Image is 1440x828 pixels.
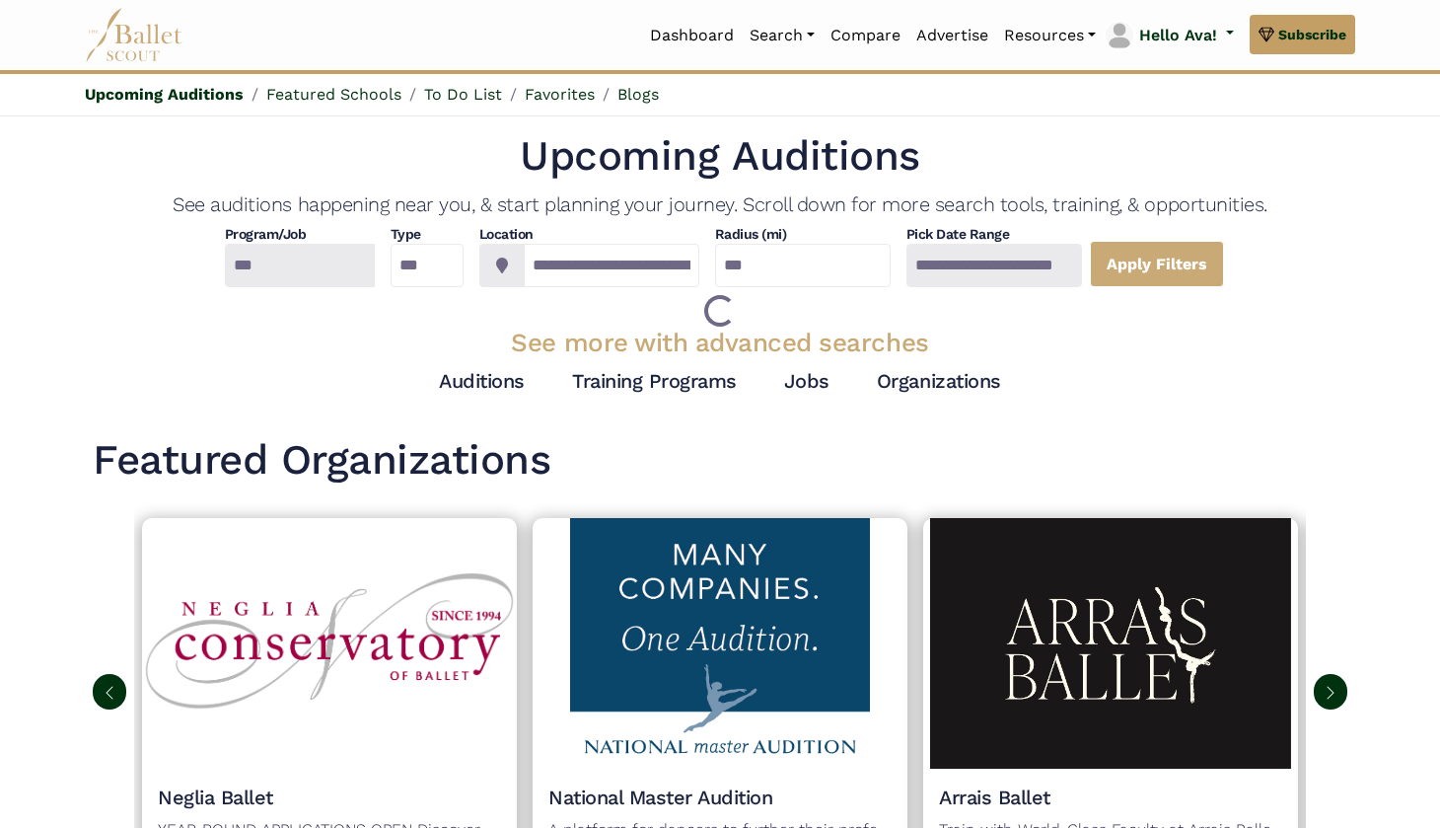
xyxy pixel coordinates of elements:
a: Favorites [525,85,595,104]
h4: Type [391,225,464,245]
img: gem.svg [1259,24,1274,45]
h1: Featured Organizations [93,433,1347,488]
input: Location [524,244,699,287]
a: Training Programs [572,369,737,393]
a: Apply Filters [1090,241,1224,287]
a: Search [742,15,823,56]
a: Compare [823,15,908,56]
a: Blogs [617,85,659,104]
a: Jobs [784,369,829,393]
p: Hello Ava! [1139,23,1217,48]
h1: Upcoming Auditions [93,129,1347,184]
a: Resources [996,15,1104,56]
a: Upcoming Auditions [85,85,244,104]
img: profile picture [1106,22,1133,49]
a: Subscribe [1250,15,1355,54]
a: Organizations [877,369,1001,393]
h4: Location [479,225,699,245]
h3: See more with advanced searches [93,327,1347,360]
a: Advertise [908,15,996,56]
h4: Program/Job [225,225,375,245]
a: profile picture Hello Ava! [1104,20,1234,51]
a: To Do List [424,85,502,104]
a: Dashboard [642,15,742,56]
h4: See auditions happening near you, & start planning your journey. Scroll down for more search tool... [93,191,1347,217]
span: Subscribe [1278,24,1346,45]
a: Featured Schools [266,85,401,104]
h4: Radius (mi) [715,225,787,245]
h4: Pick Date Range [906,225,1082,245]
a: Auditions [439,369,525,393]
